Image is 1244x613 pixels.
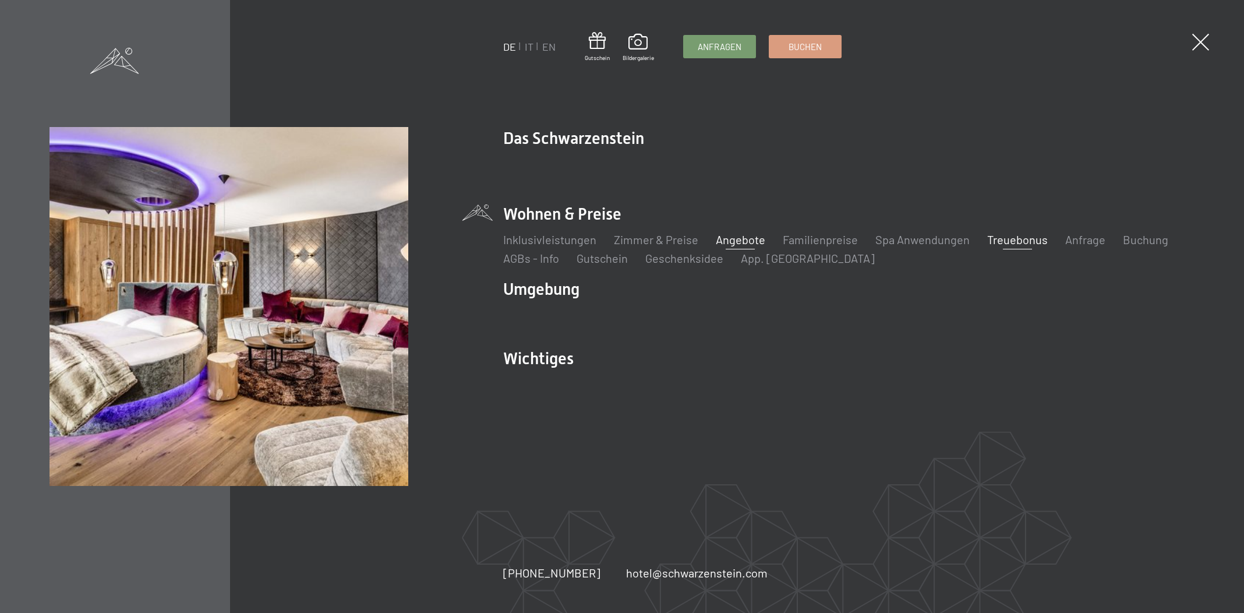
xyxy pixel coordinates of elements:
[716,232,765,246] a: Angebote
[626,565,768,581] a: hotel@schwarzenstein.com
[577,251,628,265] a: Gutschein
[525,40,533,53] a: IT
[503,232,596,246] a: Inklusivleistungen
[623,34,654,62] a: Bildergalerie
[623,54,654,62] span: Bildergalerie
[987,232,1048,246] a: Treuebonus
[645,251,723,265] a: Geschenksidee
[503,40,516,53] a: DE
[741,251,875,265] a: App. [GEOGRAPHIC_DATA]
[542,40,556,53] a: EN
[875,232,970,246] a: Spa Anwendungen
[769,36,841,58] a: Buchen
[503,566,600,580] span: [PHONE_NUMBER]
[585,54,610,62] span: Gutschein
[503,565,600,581] a: [PHONE_NUMBER]
[503,251,559,265] a: AGBs - Info
[50,127,408,485] img: Ihr Urlaub in Südtirol: Angebote im Hotel Schwarzenstein
[684,36,755,58] a: Anfragen
[585,32,610,62] a: Gutschein
[698,41,741,53] span: Anfragen
[783,232,858,246] a: Familienpreise
[1123,232,1168,246] a: Buchung
[614,232,698,246] a: Zimmer & Preise
[1065,232,1105,246] a: Anfrage
[789,41,822,53] span: Buchen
